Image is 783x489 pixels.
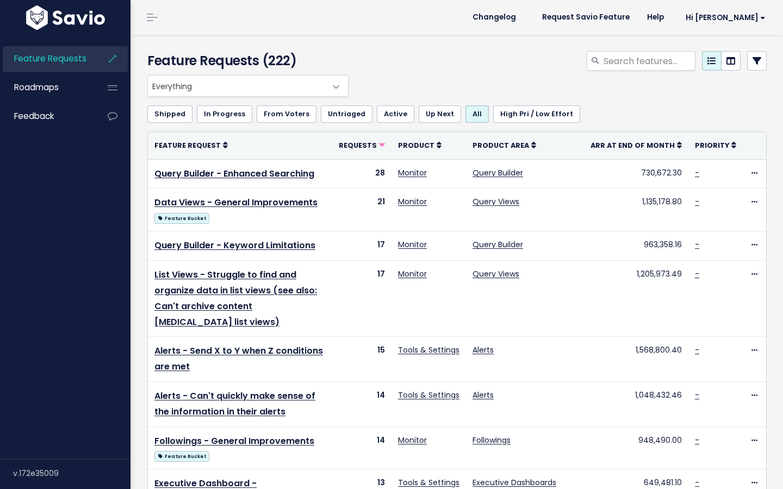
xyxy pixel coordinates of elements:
a: Shipped [147,105,192,123]
a: - [695,435,699,446]
a: Product [398,140,442,151]
span: Feature Requests [14,53,86,64]
a: - [695,239,699,250]
a: Product Area [473,140,536,151]
a: Followings - General Improvements [154,435,314,447]
a: Query Builder - Enhanced Searching [154,167,314,180]
a: Active [377,105,414,123]
a: - [695,344,699,355]
a: Alerts [473,390,494,400]
img: logo-white.9d6f32f41409.svg [23,5,108,30]
td: 730,672.30 [584,159,688,189]
a: Alerts - Send X to Y when Z conditions are met [154,344,323,373]
ul: Filter feature requests [147,105,767,123]
a: Followings [473,435,511,446]
span: Product [398,141,434,150]
a: Alerts - Can't quickly make sense of the information in their alerts [154,390,315,418]
a: From Voters [257,105,316,123]
span: Hi [PERSON_NAME] [686,14,766,22]
a: Roadmaps [3,75,90,100]
a: Tools & Settings [398,390,459,400]
td: 14 [332,381,391,427]
a: Monitor [398,167,427,178]
a: Tools & Settings [398,344,459,355]
span: Everything [148,76,326,96]
span: Feature Request [154,141,221,150]
span: Roadmaps [14,81,59,93]
a: - [695,196,699,207]
a: Monitor [398,196,427,207]
a: - [695,268,699,279]
a: Alerts [473,344,494,355]
a: Requests [339,140,385,151]
td: 15 [332,337,391,382]
td: 1,568,800.40 [584,337,688,382]
a: Untriaged [321,105,372,123]
a: - [695,477,699,488]
a: Query Views [473,196,519,207]
a: Query Builder - Keyword Limitations [154,239,315,252]
td: 1,048,432.46 [584,381,688,427]
span: Priority [695,141,729,150]
a: Feature Bucket [154,449,209,462]
td: 14 [332,427,391,469]
span: ARR at End of Month [591,141,675,150]
span: Requests [339,141,377,150]
span: Everything [147,75,349,97]
a: Monitor [398,268,427,279]
td: 1,135,178.80 [584,189,688,231]
a: All [465,105,489,123]
a: Help [638,9,673,26]
a: Monitor [398,239,427,250]
td: 21 [332,189,391,231]
a: Executive Dashboards [473,477,556,488]
a: Query Builder [473,167,523,178]
span: Feature Bucket [154,451,209,462]
h4: Feature Requests (222) [147,51,343,71]
td: 963,358.16 [584,231,688,261]
input: Search features... [602,51,695,71]
a: Feedback [3,104,90,129]
span: Feature Bucket [154,213,209,224]
a: Feature Request [154,140,228,151]
a: Hi [PERSON_NAME] [673,9,774,26]
td: 17 [332,261,391,337]
a: In Progress [197,105,252,123]
a: Tools & Settings [398,477,459,488]
a: Feature Requests [3,46,90,71]
a: Feature Bucket [154,211,209,224]
a: Query Builder [473,239,523,250]
a: Priority [695,140,736,151]
td: 948,490.00 [584,427,688,469]
span: Feedback [14,110,54,122]
td: 28 [332,159,391,189]
td: 17 [332,231,391,261]
td: 1,205,973.49 [584,261,688,337]
a: Query Views [473,268,519,279]
span: Product Area [473,141,529,150]
a: - [695,167,699,178]
a: ARR at End of Month [591,140,682,151]
a: Data Views - General Improvements [154,196,318,209]
a: Request Savio Feature [533,9,638,26]
a: List Views - Struggle to find and organize data in list views (see also: Can't archive content [M... [154,268,317,328]
div: v.172e35009 [13,459,130,487]
span: Changelog [473,14,516,21]
a: Monitor [398,435,427,446]
a: Up Next [419,105,461,123]
a: High Pri / Low Effort [493,105,580,123]
a: - [695,390,699,400]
